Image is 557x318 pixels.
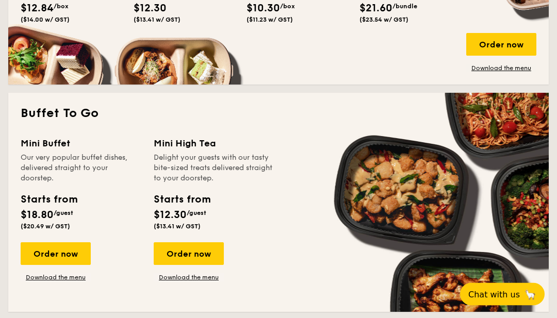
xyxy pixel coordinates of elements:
span: /guest [54,210,73,217]
span: $12.30 [154,209,187,222]
div: Our very popular buffet dishes, delivered straight to your doorstep. [21,153,141,184]
div: Order now [466,34,536,56]
span: $12.30 [134,3,167,15]
span: ($13.41 w/ GST) [134,16,181,24]
button: Chat with us🦙 [460,283,545,306]
span: /box [54,3,69,10]
span: ($20.49 w/ GST) [21,223,70,230]
span: ($13.41 w/ GST) [154,223,201,230]
span: /guest [187,210,206,217]
span: ($23.54 w/ GST) [359,16,408,24]
span: Chat with us [468,290,520,299]
span: $21.60 [359,3,392,15]
span: 🦙 [524,289,536,300]
div: Starts from [154,192,210,208]
span: $18.80 [21,209,54,222]
span: $12.84 [21,3,54,15]
span: ($11.23 w/ GST) [247,16,293,24]
a: Download the menu [154,274,224,282]
span: $10.30 [247,3,280,15]
a: Download the menu [21,274,91,282]
div: Delight your guests with our tasty bite-sized treats delivered straight to your doorstep. [154,153,274,184]
span: /bundle [392,3,417,10]
span: ($14.00 w/ GST) [21,16,70,24]
a: Download the menu [466,64,536,73]
div: Mini Buffet [21,137,141,151]
div: Order now [154,243,224,265]
div: Order now [21,243,91,265]
h2: Buffet To Go [21,106,536,122]
div: Starts from [21,192,77,208]
div: Mini High Tea [154,137,274,151]
span: /box [280,3,295,10]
